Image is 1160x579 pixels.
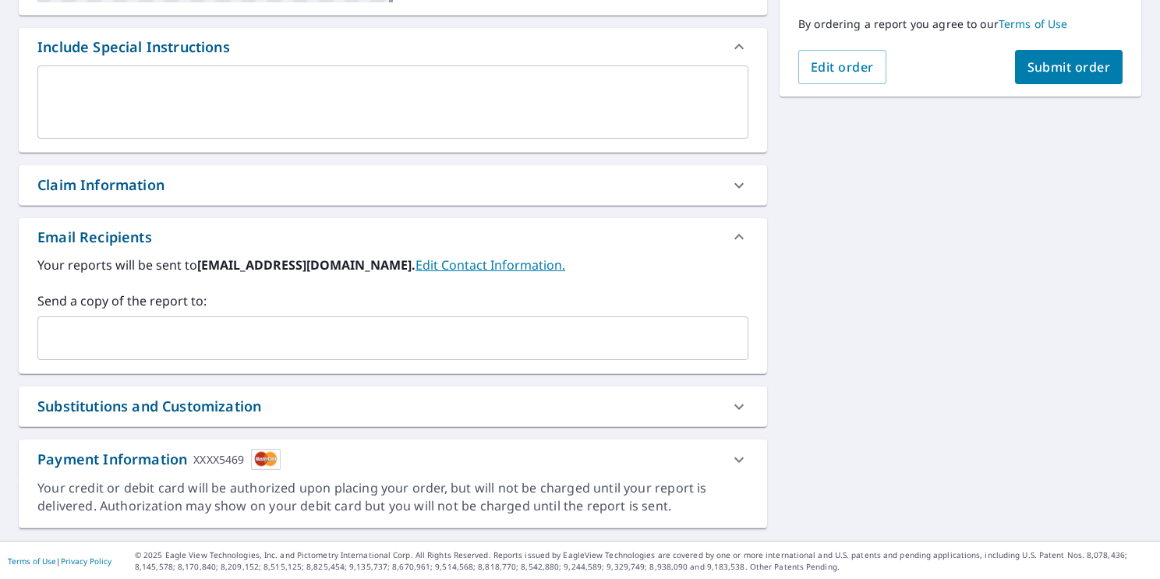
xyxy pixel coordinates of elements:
[37,227,152,248] div: Email Recipients
[19,165,767,205] div: Claim Information
[19,440,767,479] div: Payment InformationXXXX5469cardImage
[811,58,874,76] span: Edit order
[193,449,244,470] div: XXXX5469
[19,28,767,65] div: Include Special Instructions
[37,256,748,274] label: Your reports will be sent to
[1015,50,1123,84] button: Submit order
[197,256,416,274] b: [EMAIL_ADDRESS][DOMAIN_NAME].
[37,175,164,196] div: Claim Information
[37,37,230,58] div: Include Special Instructions
[798,50,886,84] button: Edit order
[135,549,1152,573] p: © 2025 Eagle View Technologies, Inc. and Pictometry International Corp. All Rights Reserved. Repo...
[8,556,56,567] a: Terms of Use
[8,556,111,566] p: |
[37,449,281,470] div: Payment Information
[37,291,748,310] label: Send a copy of the report to:
[37,479,748,515] div: Your credit or debit card will be authorized upon placing your order, but will not be charged unt...
[251,449,281,470] img: cardImage
[61,556,111,567] a: Privacy Policy
[37,396,261,417] div: Substitutions and Customization
[416,256,565,274] a: EditContactInfo
[19,387,767,426] div: Substitutions and Customization
[19,218,767,256] div: Email Recipients
[1027,58,1111,76] span: Submit order
[798,17,1123,31] p: By ordering a report you agree to our
[999,16,1068,31] a: Terms of Use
